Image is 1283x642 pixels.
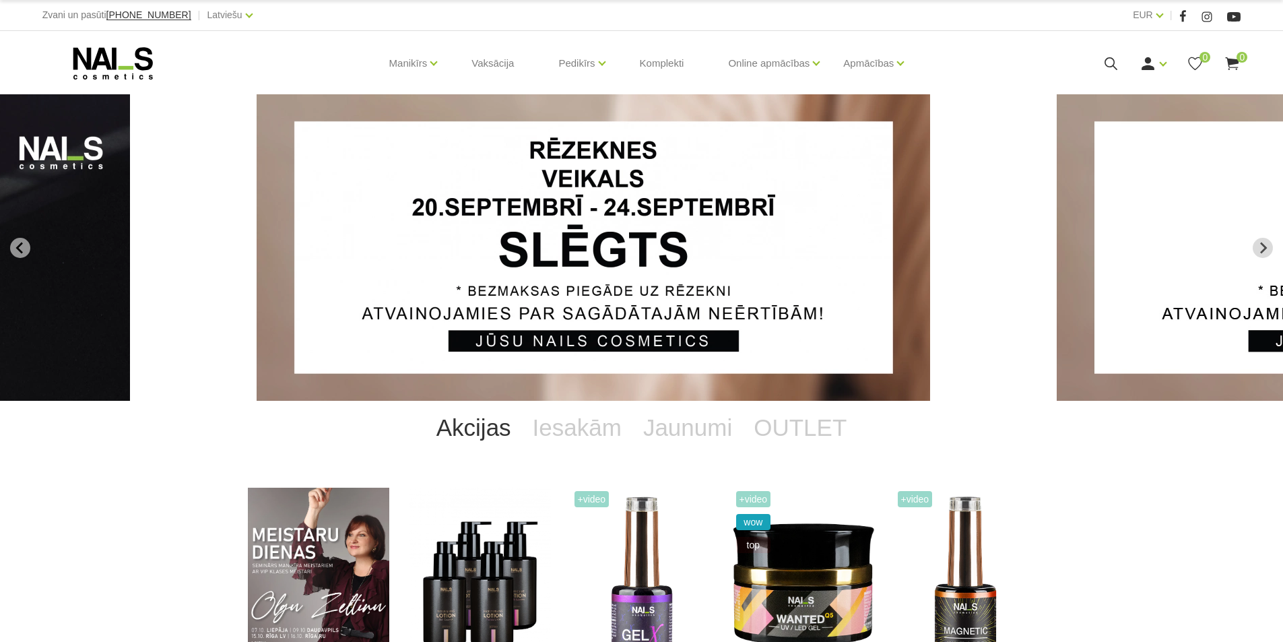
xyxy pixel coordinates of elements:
[574,491,610,507] span: +Video
[1237,52,1247,63] span: 0
[10,238,30,258] button: Go to last slide
[42,7,191,24] div: Zvani un pasūti
[1133,7,1153,23] a: EUR
[461,31,525,96] a: Vaksācija
[898,491,933,507] span: +Video
[736,514,771,530] span: wow
[558,36,595,90] a: Pedikīrs
[426,401,522,455] a: Akcijas
[1170,7,1173,24] span: |
[1199,52,1210,63] span: 0
[736,537,771,553] span: top
[1224,55,1241,72] a: 0
[743,401,857,455] a: OUTLET
[257,94,1026,401] li: 1 of 14
[389,36,428,90] a: Manikīrs
[1187,55,1204,72] a: 0
[728,36,810,90] a: Online apmācības
[1253,238,1273,258] button: Next slide
[632,401,743,455] a: Jaunumi
[736,491,771,507] span: +Video
[629,31,695,96] a: Komplekti
[207,7,242,23] a: Latviešu
[106,10,191,20] a: [PHONE_NUMBER]
[522,401,632,455] a: Iesakām
[198,7,201,24] span: |
[843,36,894,90] a: Apmācības
[106,9,191,20] span: [PHONE_NUMBER]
